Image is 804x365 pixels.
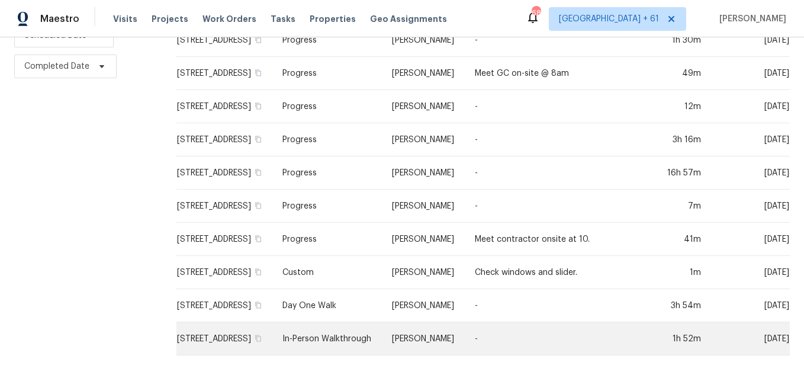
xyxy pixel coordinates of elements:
td: [STREET_ADDRESS] [176,90,273,123]
span: Properties [310,13,356,25]
td: - [465,322,649,356]
td: Progress [273,156,382,190]
span: Maestro [40,13,79,25]
td: [PERSON_NAME] [382,90,465,123]
button: Copy Address [253,333,263,344]
span: Geo Assignments [370,13,447,25]
button: Copy Address [253,101,263,111]
td: [DATE] [710,190,790,223]
td: 7m [649,190,710,223]
td: 16h 57m [649,156,710,190]
td: [PERSON_NAME] [382,190,465,223]
td: Day One Walk [273,289,382,322]
td: Progress [273,123,382,156]
button: Copy Address [253,134,263,145]
span: [PERSON_NAME] [715,13,786,25]
button: Copy Address [253,68,263,78]
span: Completed Date [24,60,89,72]
td: [STREET_ADDRESS] [176,223,273,256]
td: Progress [273,57,382,90]
td: [DATE] [710,322,790,356]
td: 1h 30m [649,24,710,57]
td: [STREET_ADDRESS] [176,322,273,356]
td: [STREET_ADDRESS] [176,123,273,156]
td: Meet GC on-site @ 8am [465,57,649,90]
button: Copy Address [253,267,263,277]
button: Copy Address [253,233,263,244]
td: [STREET_ADDRESS] [176,256,273,289]
td: [STREET_ADDRESS] [176,289,273,322]
td: [DATE] [710,24,790,57]
td: Progress [273,90,382,123]
span: Visits [113,13,137,25]
td: Progress [273,190,382,223]
td: [DATE] [710,90,790,123]
span: Tasks [271,15,295,23]
td: [PERSON_NAME] [382,24,465,57]
button: Copy Address [253,167,263,178]
td: [PERSON_NAME] [382,223,465,256]
span: Projects [152,13,188,25]
td: [STREET_ADDRESS] [176,156,273,190]
td: - [465,190,649,223]
span: Work Orders [202,13,256,25]
td: [DATE] [710,57,790,90]
td: [DATE] [710,289,790,322]
td: [PERSON_NAME] [382,289,465,322]
td: [PERSON_NAME] [382,156,465,190]
td: [STREET_ADDRESS] [176,190,273,223]
td: [PERSON_NAME] [382,256,465,289]
td: [STREET_ADDRESS] [176,24,273,57]
td: [PERSON_NAME] [382,123,465,156]
td: [DATE] [710,256,790,289]
td: 12m [649,90,710,123]
td: 1h 52m [649,322,710,356]
td: - [465,289,649,322]
td: Check windows and slider. [465,256,649,289]
td: 1m [649,256,710,289]
span: [GEOGRAPHIC_DATA] + 61 [559,13,659,25]
td: Progress [273,24,382,57]
td: [STREET_ADDRESS] [176,57,273,90]
td: [PERSON_NAME] [382,322,465,356]
button: Copy Address [253,300,263,310]
td: 3h 16m [649,123,710,156]
td: [DATE] [710,156,790,190]
td: In-Person Walkthrough [273,322,382,356]
td: [DATE] [710,123,790,156]
td: Meet contractor onsite at 10. [465,223,649,256]
button: Copy Address [253,34,263,45]
td: - [465,123,649,156]
td: 49m [649,57,710,90]
td: [DATE] [710,223,790,256]
div: 684 [532,7,540,19]
td: - [465,156,649,190]
td: 3h 54m [649,289,710,322]
td: Progress [273,223,382,256]
td: [PERSON_NAME] [382,57,465,90]
td: 41m [649,223,710,256]
td: - [465,90,649,123]
td: - [465,24,649,57]
button: Copy Address [253,200,263,211]
td: Custom [273,256,382,289]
